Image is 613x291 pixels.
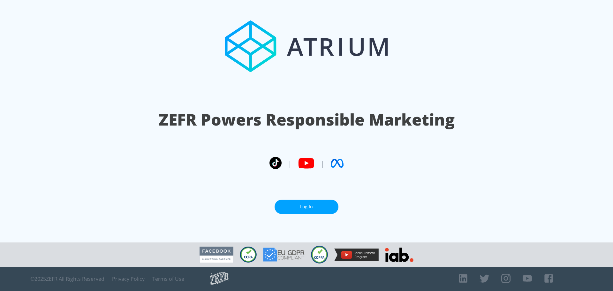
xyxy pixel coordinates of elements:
img: CCPA Compliant [240,247,257,263]
h1: ZEFR Powers Responsible Marketing [159,109,455,131]
a: Log In [275,200,338,214]
a: Terms of Use [152,276,184,282]
span: | [288,158,292,168]
img: IAB [385,248,413,262]
span: © 2025 ZEFR All Rights Reserved [30,276,104,282]
img: Facebook Marketing Partner [200,247,233,263]
img: GDPR Compliant [263,248,305,262]
img: COPPA Compliant [311,246,328,264]
a: Privacy Policy [112,276,145,282]
img: YouTube Measurement Program [334,249,379,261]
span: | [321,158,324,168]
